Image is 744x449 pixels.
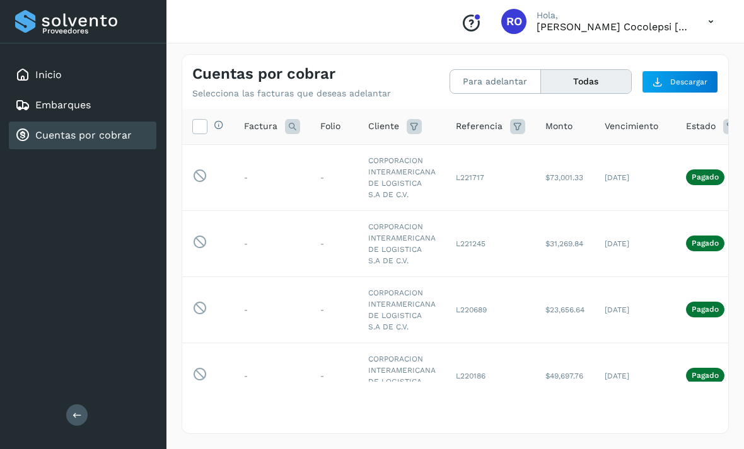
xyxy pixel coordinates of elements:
[670,76,707,88] span: Descargar
[535,276,595,343] td: $23,656.64
[9,122,156,149] div: Cuentas por cobrar
[310,144,358,210] td: -
[692,239,719,247] p: Pagado
[642,71,718,93] button: Descargar
[605,120,658,133] span: Vencimiento
[9,61,156,89] div: Inicio
[545,120,573,133] span: Monto
[446,343,535,409] td: L220186
[595,144,676,210] td: [DATE]
[358,144,446,210] td: CORPORACION INTERAMERICANA DE LOGISTICA S.A DE C.V.
[320,120,340,133] span: Folio
[692,371,719,380] p: Pagado
[310,343,358,409] td: -
[9,91,156,119] div: Embarques
[368,120,399,133] span: Cliente
[446,210,535,276] td: L221245
[234,276,310,343] td: -
[192,88,391,99] p: Selecciona las facturas que deseas adelantar
[42,26,151,35] p: Proveedores
[535,343,595,409] td: $49,697.76
[537,10,688,21] p: Hola,
[446,144,535,210] td: L221717
[692,305,719,314] p: Pagado
[234,144,310,210] td: -
[358,210,446,276] td: CORPORACION INTERAMERICANA DE LOGISTICA S.A DE C.V.
[446,276,535,343] td: L220689
[358,343,446,409] td: CORPORACION INTERAMERICANA DE LOGISTICA S.A DE C.V.
[692,173,719,181] p: Pagado
[234,210,310,276] td: -
[450,70,541,93] button: Para adelantar
[244,120,277,133] span: Factura
[358,276,446,343] td: CORPORACION INTERAMERICANA DE LOGISTICA S.A DE C.V.
[192,65,335,83] h4: Cuentas por cobrar
[35,99,91,111] a: Embarques
[310,210,358,276] td: -
[686,120,716,133] span: Estado
[535,210,595,276] td: $31,269.84
[35,129,132,141] a: Cuentas por cobrar
[234,343,310,409] td: -
[456,120,503,133] span: Referencia
[541,70,631,93] button: Todas
[35,69,62,81] a: Inicio
[310,276,358,343] td: -
[595,276,676,343] td: [DATE]
[595,210,676,276] td: [DATE]
[595,343,676,409] td: [DATE]
[537,21,688,33] p: Rosa Osiris Cocolepsi Morales
[535,144,595,210] td: $73,001.33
